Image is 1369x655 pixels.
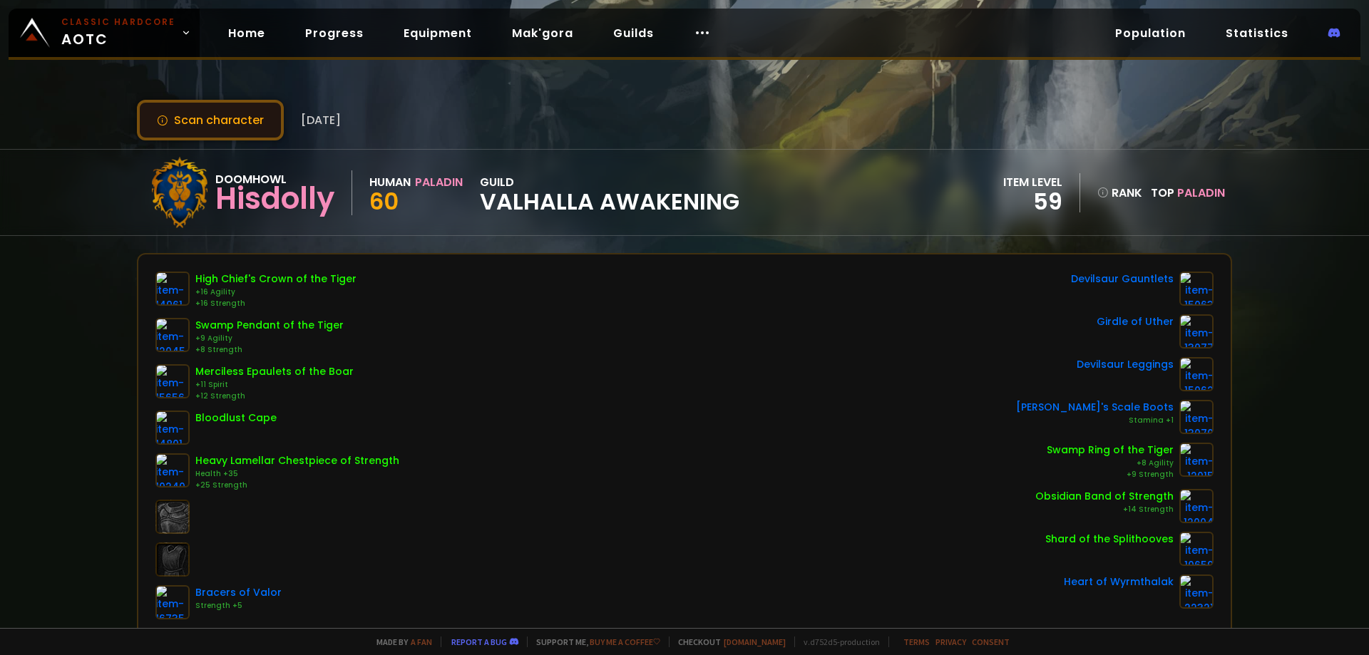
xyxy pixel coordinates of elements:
img: item-15656 [155,364,190,398]
div: Merciless Epaulets of the Boar [195,364,354,379]
div: +16 Strength [195,298,357,309]
img: item-12045 [155,318,190,352]
span: Checkout [669,636,786,647]
div: [PERSON_NAME]'s Scale Boots [1016,400,1174,415]
div: High Chief's Crown of the Tiger [195,272,357,287]
div: +8 Agility [1047,458,1174,469]
span: Made by [368,636,432,647]
img: item-12004 [1179,489,1214,523]
a: Population [1104,19,1197,48]
a: [DOMAIN_NAME] [724,636,786,647]
div: Shard of the Splithooves [1045,532,1174,547]
img: item-22321 [1179,574,1214,609]
span: AOTC [61,16,175,50]
div: +14 Strength [1035,504,1174,515]
div: +16 Agility [195,287,357,298]
img: item-15063 [1179,272,1214,306]
div: Doomhowl [215,170,334,188]
img: item-15062 [1179,357,1214,391]
div: Devilsaur Gauntlets [1071,272,1174,287]
a: Buy me a coffee [590,636,660,647]
span: [DATE] [301,111,341,129]
div: Stamina +1 [1016,415,1174,426]
div: rank [1097,184,1142,202]
div: Hisdolly [215,188,334,210]
div: Obsidian Band of Strength [1035,489,1174,504]
span: v. d752d5 - production [794,636,880,647]
img: item-10240 [155,453,190,488]
a: Guilds [602,19,665,48]
div: Heavy Lamellar Chestpiece of Strength [195,453,399,468]
div: item level [1003,173,1062,191]
div: Human [369,173,411,191]
img: item-13070 [1179,400,1214,434]
div: Paladin [415,173,463,191]
div: +9 Agility [195,333,344,344]
div: Swamp Ring of the Tiger [1047,443,1174,458]
div: Strength +5 [195,600,282,612]
div: Health +35 [195,468,399,480]
a: Mak'gora [501,19,585,48]
span: 60 [369,185,399,217]
span: Support me, [527,636,660,647]
div: guild [480,173,739,212]
div: Heart of Wyrmthalak [1064,574,1174,589]
img: item-16735 [155,585,190,619]
span: Valhalla Awakening [480,191,739,212]
a: Home [217,19,277,48]
div: Bloodlust Cape [195,411,277,426]
div: 59 [1003,191,1062,212]
div: Bracers of Valor [195,585,282,600]
div: +8 Strength [195,344,344,356]
a: Consent [972,636,1010,647]
a: Privacy [935,636,966,647]
small: Classic Hardcore [61,16,175,29]
div: Swamp Pendant of the Tiger [195,318,344,333]
img: item-12015 [1179,443,1214,477]
div: +12 Strength [195,391,354,402]
img: item-13077 [1179,314,1214,349]
a: a fan [411,636,432,647]
div: +11 Spirit [195,379,354,391]
div: Girdle of Uther [1097,314,1174,329]
span: Paladin [1177,185,1225,201]
img: item-14801 [155,411,190,445]
div: +25 Strength [195,480,399,491]
div: Devilsaur Leggings [1077,357,1174,372]
a: Classic HardcoreAOTC [9,9,200,57]
div: +9 Strength [1047,469,1174,480]
a: Report a bug [451,636,507,647]
button: Scan character [137,100,284,140]
div: Top [1151,184,1225,202]
img: item-14961 [155,272,190,306]
a: Statistics [1214,19,1300,48]
a: Equipment [392,19,483,48]
a: Progress [294,19,375,48]
a: Terms [903,636,930,647]
img: item-10659 [1179,532,1214,566]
